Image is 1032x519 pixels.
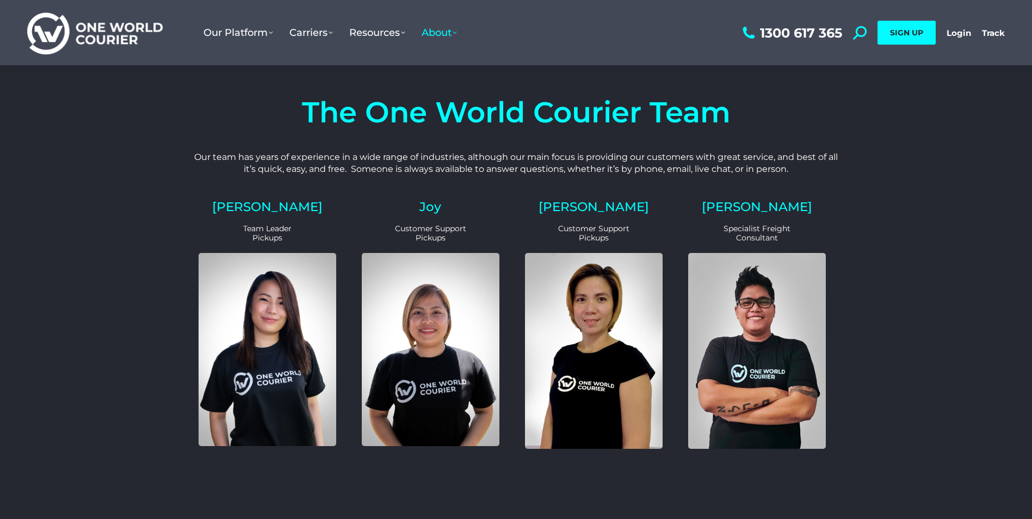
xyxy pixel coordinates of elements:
[947,28,971,38] a: Login
[877,21,936,45] a: SIGN UP
[740,26,842,40] a: 1300 617 365
[702,199,812,214] a: [PERSON_NAME]
[349,27,405,39] span: Resources
[289,27,333,39] span: Carriers
[190,151,843,176] p: Our team has years of experience in a wide range of industries, although our main focus is provid...
[413,16,465,50] a: About
[422,27,457,39] span: About
[525,201,663,213] h2: [PERSON_NAME]
[341,16,413,50] a: Resources
[190,98,843,127] h4: The One World Courier Team
[362,201,499,213] h2: Joy
[982,28,1005,38] a: Track
[688,224,826,243] p: Specialist Freight Consultant
[27,11,163,55] img: One World Courier
[281,16,341,50] a: Carriers
[199,201,336,213] h2: [PERSON_NAME]
[890,28,923,38] span: SIGN UP
[525,224,663,243] p: Customer Support Pickups
[688,253,826,449] img: Eric Customer Support and Sales
[203,27,273,39] span: Our Platform
[362,224,499,243] p: Customer Support Pickups
[199,224,336,243] p: Team Leader Pickups
[195,16,281,50] a: Our Platform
